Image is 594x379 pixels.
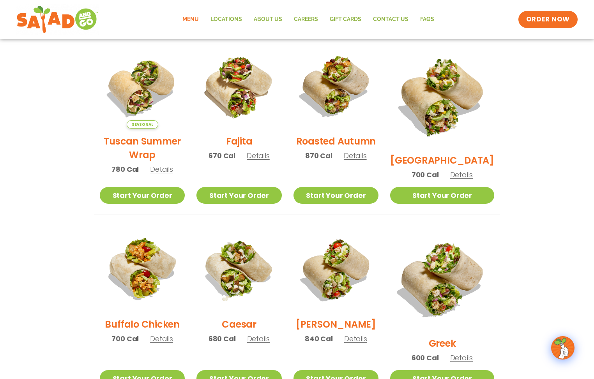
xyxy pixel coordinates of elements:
span: 600 Cal [412,353,439,363]
span: Details [150,334,173,344]
span: 700 Cal [412,169,439,180]
span: 780 Cal [111,164,139,175]
span: 670 Cal [209,150,235,161]
h2: [GEOGRAPHIC_DATA] [390,153,494,167]
span: Details [450,170,473,180]
span: Details [344,151,367,160]
h2: Roasted Autumn [296,134,376,148]
span: 700 Cal [111,333,139,344]
span: Details [450,353,473,363]
h2: Greek [429,337,456,350]
span: 840 Cal [305,333,333,344]
a: FAQs [414,11,440,28]
a: Menu [177,11,205,28]
img: new-SAG-logo-768×292 [16,4,99,35]
img: Product photo for Cobb Wrap [293,227,378,312]
span: ORDER NOW [526,15,570,24]
img: Product photo for Buffalo Chicken Wrap [100,227,185,312]
img: Product photo for Roasted Autumn Wrap [293,44,378,129]
span: Seasonal [127,120,158,129]
h2: Fajita [226,134,253,148]
h2: Caesar [222,317,256,331]
span: Details [344,334,367,344]
img: Product photo for Tuscan Summer Wrap [100,44,185,129]
a: Start Your Order [196,187,281,204]
img: Product photo for BBQ Ranch Wrap [390,44,494,148]
img: Product photo for Greek Wrap [390,227,494,331]
a: Contact Us [367,11,414,28]
span: Details [247,334,270,344]
span: Details [150,164,173,174]
a: Locations [205,11,248,28]
a: Start Your Order [390,187,494,204]
a: About Us [248,11,288,28]
a: GIFT CARDS [324,11,367,28]
h2: Tuscan Summer Wrap [100,134,185,162]
nav: Menu [177,11,440,28]
a: Start Your Order [293,187,378,204]
span: 680 Cal [209,333,236,344]
span: 870 Cal [305,150,332,161]
h2: Buffalo Chicken [105,317,179,331]
a: ORDER NOW [518,11,578,28]
img: wpChatIcon [552,337,574,359]
h2: [PERSON_NAME] [296,317,376,331]
a: Start Your Order [100,187,185,204]
span: Details [247,151,270,160]
img: Product photo for Caesar Wrap [196,227,281,312]
img: Product photo for Fajita Wrap [196,44,281,129]
a: Careers [288,11,324,28]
